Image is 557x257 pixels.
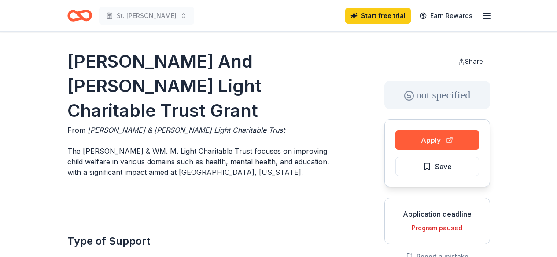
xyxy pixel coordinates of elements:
[384,81,490,109] div: not specified
[117,11,177,21] span: St. [PERSON_NAME]
[67,234,342,248] h2: Type of Support
[392,209,483,219] div: Application deadline
[99,7,194,25] button: St. [PERSON_NAME]
[345,8,411,24] a: Start free trial
[451,53,490,70] button: Share
[414,8,478,24] a: Earn Rewards
[67,125,342,135] div: From
[392,223,483,233] div: Program paused
[67,146,342,177] p: The [PERSON_NAME] & WM. M. Light Charitable Trust focuses on improving child welfare in various d...
[435,161,452,172] span: Save
[88,126,285,134] span: [PERSON_NAME] & [PERSON_NAME] Light Charitable Trust
[67,5,92,26] a: Home
[395,130,479,150] button: Apply
[465,58,483,65] span: Share
[67,49,342,123] h1: [PERSON_NAME] And [PERSON_NAME] Light Charitable Trust Grant
[395,157,479,176] button: Save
